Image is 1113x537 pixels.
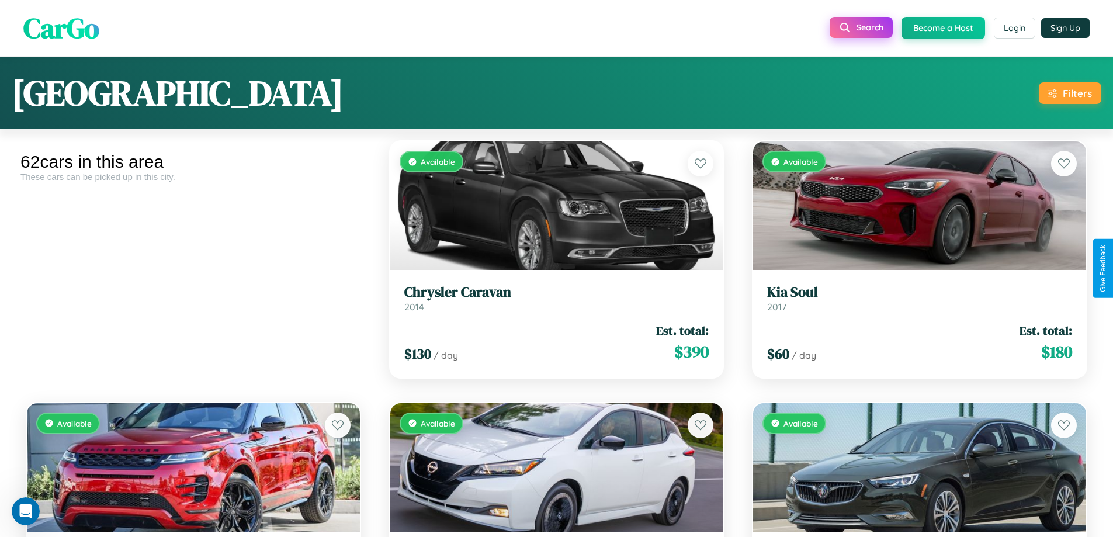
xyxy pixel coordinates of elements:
[783,418,818,428] span: Available
[1041,340,1072,363] span: $ 180
[12,69,344,117] h1: [GEOGRAPHIC_DATA]
[404,344,431,363] span: $ 130
[674,340,709,363] span: $ 390
[767,284,1072,301] h3: Kia Soul
[404,284,709,301] h3: Chrysler Caravan
[20,152,366,172] div: 62 cars in this area
[1039,82,1101,104] button: Filters
[12,497,40,525] iframe: Intercom live chat
[767,301,786,313] span: 2017
[1041,18,1090,38] button: Sign Up
[1020,322,1072,339] span: Est. total:
[902,17,985,39] button: Become a Host
[20,172,366,182] div: These cars can be picked up in this city.
[1063,87,1092,99] div: Filters
[421,418,455,428] span: Available
[404,284,709,313] a: Chrysler Caravan2014
[792,349,816,361] span: / day
[767,284,1072,313] a: Kia Soul2017
[23,9,99,47] span: CarGo
[783,157,818,167] span: Available
[404,301,424,313] span: 2014
[57,418,92,428] span: Available
[656,322,709,339] span: Est. total:
[830,17,893,38] button: Search
[857,22,883,33] span: Search
[434,349,458,361] span: / day
[994,18,1035,39] button: Login
[1099,245,1107,292] div: Give Feedback
[421,157,455,167] span: Available
[767,344,789,363] span: $ 60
